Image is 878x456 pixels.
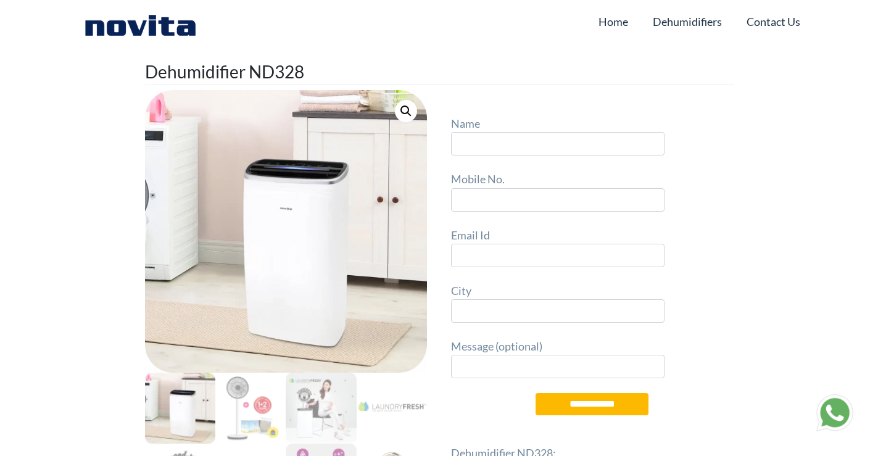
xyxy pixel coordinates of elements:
[451,132,665,155] input: Name
[451,226,665,267] label: Email Id
[451,355,665,378] input: Message (optional)
[451,115,734,434] form: Contact form
[747,10,800,33] a: Contact Us
[451,299,665,323] input: City
[451,338,665,378] label: Message (optional)
[145,59,734,85] h1: Dehumidifier ND328
[451,115,665,155] label: Name
[598,10,628,33] a: Home
[451,188,665,212] input: Mobile No.
[653,10,722,33] a: Dehumidifiers
[286,373,356,443] img: 03-nd328-dehumidifier-km_2000x-100x100.webp
[451,170,665,211] label: Mobile No.
[451,244,665,267] input: Email Id
[451,282,665,323] label: City
[427,90,710,373] img: FOCR2_F2_f7af0513-1506-477d-96e7-ef609cfe8d71_2000x
[215,373,286,443] img: FOCR2_F2_f7af0513-1506-477d-96e7-ef609cfe8d71_2000x-100x100.webp
[357,373,427,443] img: 04-laundry-fresh_fe8b3172-094f-45c2-9779-d1306839f9d2_2000x-100x100.webp
[145,373,215,443] img: nd328_2000x_0b27bd69-c30b-4f45-9120-9c575d8cbc1c_2000x-100x100.webp
[78,12,202,37] img: Novita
